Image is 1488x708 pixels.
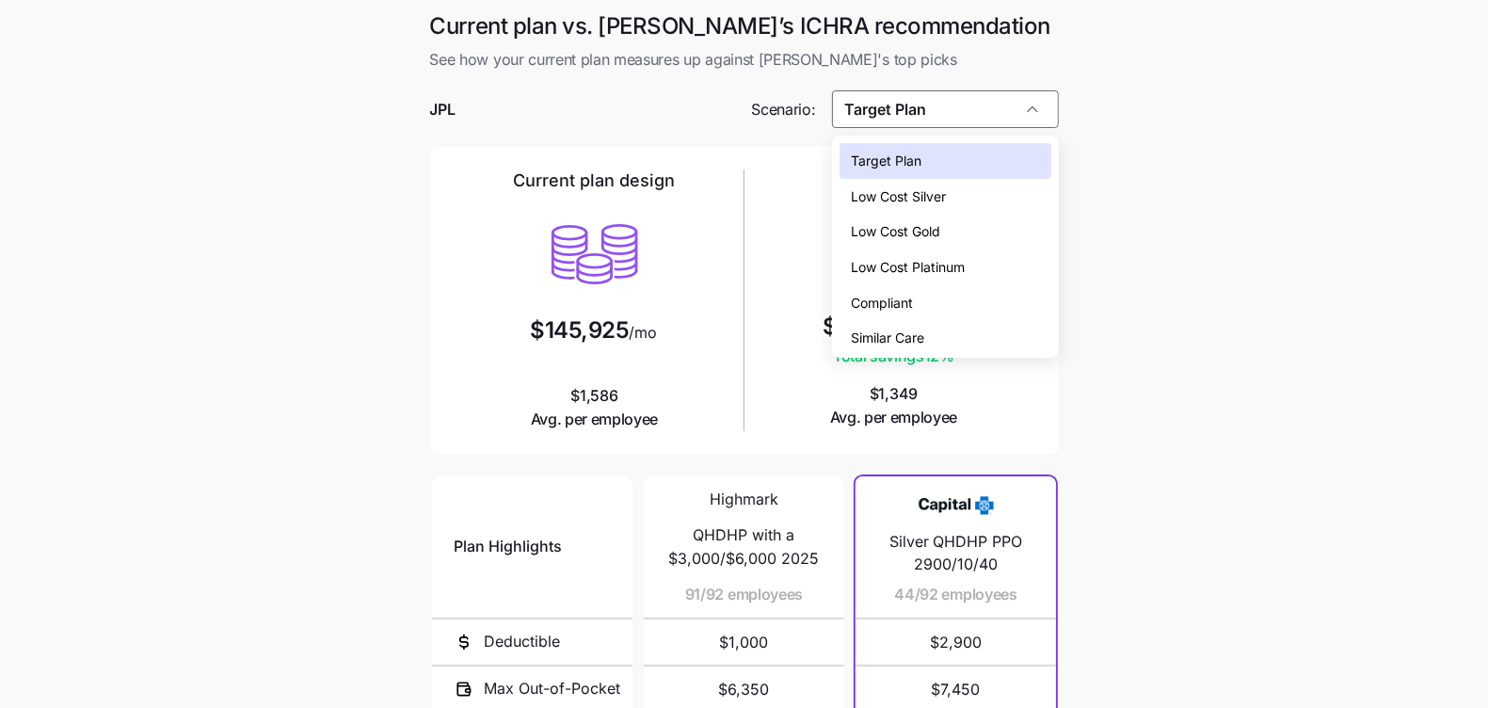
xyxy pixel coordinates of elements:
[830,406,958,429] span: Avg. per employee
[430,98,456,121] span: JPL
[823,315,919,338] span: $128,785
[823,345,965,368] span: Total savings 12 %
[485,677,621,700] span: Max Out-of-Pocket
[485,630,561,653] span: Deductible
[851,328,924,348] span: Similar Care
[851,293,913,314] span: Compliant
[430,48,1059,72] span: See how your current plan measures up against [PERSON_NAME]'s top picks
[455,535,563,558] span: Plan Highlights
[531,408,659,431] span: Avg. per employee
[531,384,659,431] span: $1,586
[873,530,1038,577] span: Silver QHDHP PPO 2900/10/40
[430,11,1059,40] h1: Current plan vs. [PERSON_NAME]’s ICHRA recommendation
[851,186,946,207] span: Low Cost Silver
[685,583,803,606] span: 91/92 employees
[752,98,816,121] span: Scenario:
[851,221,940,242] span: Low Cost Gold
[851,257,965,278] span: Low Cost Platinum
[630,325,657,340] span: /mo
[919,488,994,523] img: Carrier
[830,382,958,429] span: $1,349
[895,583,1017,606] span: 44/92 employees
[530,319,629,342] span: $145,925
[849,619,1063,665] span: $2,900
[666,523,822,571] span: QHDHP with a $3,000/$6,000 2025
[710,488,778,511] span: Highmark
[514,169,676,192] h2: Current plan design
[851,151,921,171] span: Target Plan
[666,619,822,665] span: $1,000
